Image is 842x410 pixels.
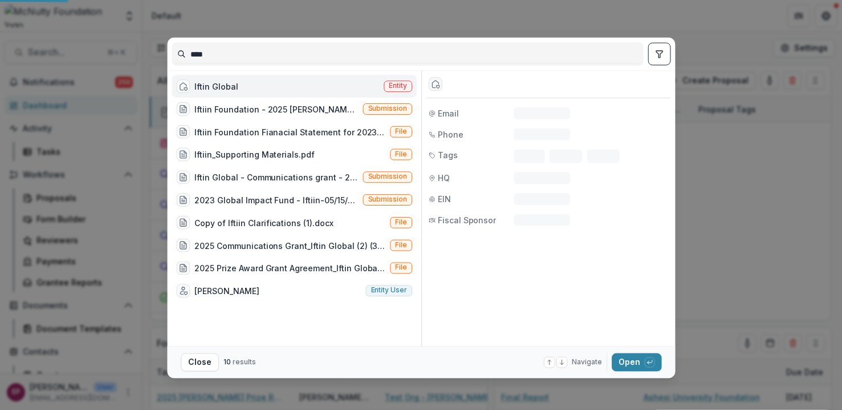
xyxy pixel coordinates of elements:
div: Iftin Global - Communications grant - 2025 (extra support to assist [PERSON_NAME] in communicatio... [194,171,358,183]
div: Iftiin_Supporting Materials.pdf [194,148,315,160]
span: 10 [223,358,230,367]
button: Open [612,353,662,372]
span: Fiscal Sponsor [437,214,495,226]
span: Phone [437,128,463,140]
span: results [232,358,255,367]
button: Close [181,353,219,372]
div: [PERSON_NAME] [194,285,259,297]
span: Entity [389,82,407,90]
span: Navigate [572,357,602,368]
div: Iftiin Foundation - 2025 [PERSON_NAME] Prize Application (2025 [PERSON_NAME] Prize Award) [194,103,358,115]
div: Iftiin Foundation Fianacial Statement for 2023-1.pdf [194,126,385,138]
span: Submission [368,104,407,112]
span: HQ [437,172,449,184]
div: Copy of Iftiin Clarifications (1).docx [194,216,333,228]
span: Email [437,107,458,119]
span: File [395,241,407,249]
span: File [395,127,407,135]
button: toggle filters [648,43,670,66]
span: File [395,218,407,226]
div: Iftin Global [194,81,238,93]
div: 2025 Prize Award Grant Agreement_Iftin Global (1) (1) (1) (2).pdf [194,262,385,274]
span: Submission [368,195,407,203]
span: File [395,264,407,272]
span: File [395,150,407,158]
div: 2025 Communications Grant_Iftin Global (2) (3) (1) (1).pdf [194,239,385,251]
div: 2023 Global Impact Fund - Iftiin-05/15/2023-05/15/2025 [194,194,358,206]
span: Submission [368,173,407,181]
span: Tags [437,150,457,162]
span: Entity user [371,287,407,295]
span: EIN [437,193,450,205]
